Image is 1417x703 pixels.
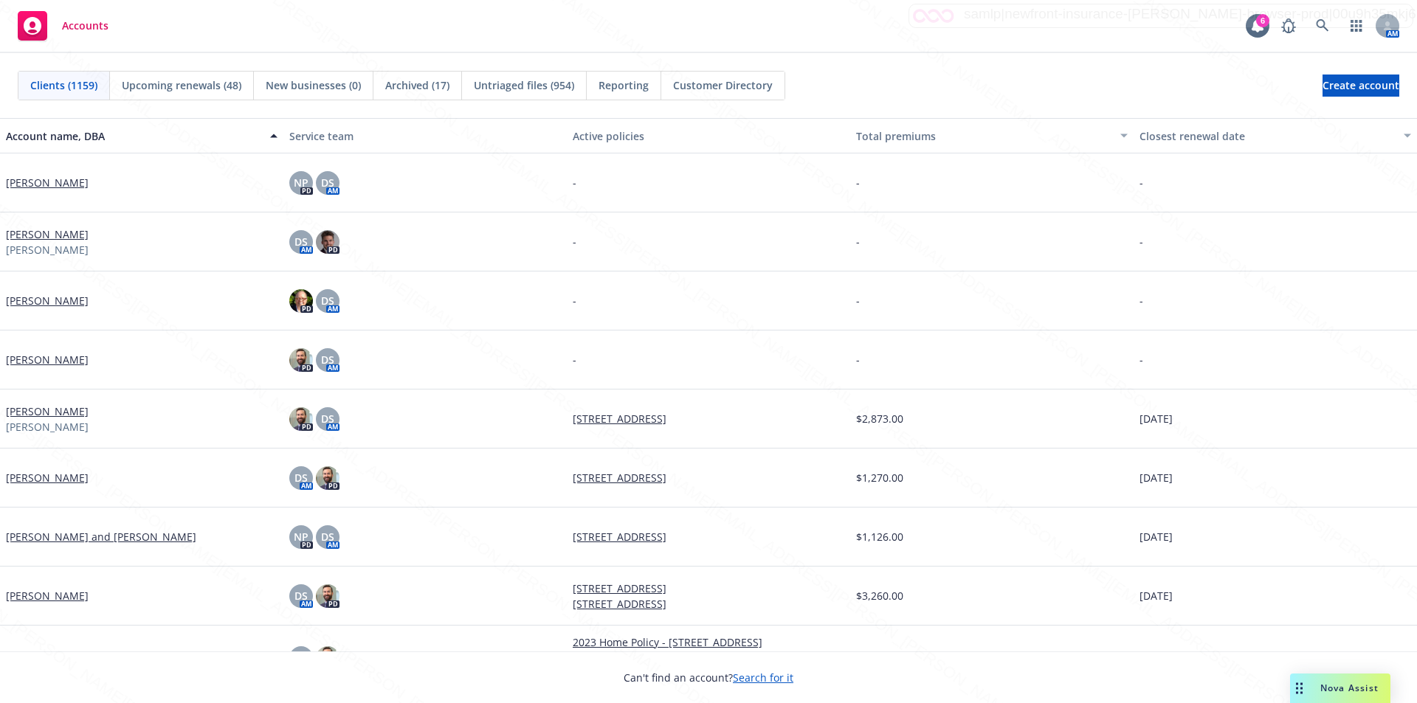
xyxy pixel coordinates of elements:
span: DS [321,352,334,367]
span: [DATE] [1140,529,1173,544]
a: [PERSON_NAME] [6,175,89,190]
div: Total premiums [856,128,1111,144]
img: photo [316,646,339,670]
span: [PERSON_NAME] [6,242,89,257]
div: Closest renewal date [1140,128,1395,144]
span: - [1140,293,1143,308]
a: [PERSON_NAME] and [PERSON_NAME] [6,529,196,544]
a: Switch app [1342,11,1371,41]
span: - [573,234,576,249]
span: Nova Assist [1320,682,1379,694]
span: Create account [1323,72,1399,100]
span: - [1140,234,1143,249]
a: [STREET_ADDRESS] [573,529,844,544]
span: - [1140,352,1143,367]
span: [DATE] [1140,411,1173,426]
span: NP [294,529,308,544]
span: Upcoming renewals (48) [122,77,241,93]
a: Accounts [12,5,114,46]
span: - [856,293,860,308]
img: photo [316,466,339,490]
a: [PERSON_NAME] [6,404,89,419]
button: Nova Assist [1290,673,1390,703]
span: $2,873.00 [856,411,903,426]
img: photo [289,348,313,372]
a: [PERSON_NAME] [6,470,89,485]
span: [DATE] [1140,588,1173,603]
span: DS [321,293,334,308]
img: photo [316,584,339,608]
a: Create account [1323,75,1399,97]
button: Total premiums [850,118,1134,153]
span: [DATE] [1140,470,1173,485]
span: NP [294,175,308,190]
a: [PERSON_NAME] [6,352,89,367]
span: - [856,175,860,190]
span: Archived (17) [385,77,449,93]
span: [PERSON_NAME] [6,419,89,434]
span: $1,126.00 [856,529,903,544]
a: [STREET_ADDRESS] [573,470,844,485]
span: - [573,352,576,367]
div: Drag to move [1290,673,1309,703]
a: [STREET_ADDRESS] [573,596,844,612]
span: - [1140,175,1143,190]
a: Report a Bug [1274,11,1303,41]
span: DS [294,588,308,603]
span: DS [321,411,334,426]
img: photo [289,289,313,313]
button: Closest renewal date [1134,118,1417,153]
div: Active policies [573,128,844,144]
a: Search [1308,11,1337,41]
button: Service team [283,118,567,153]
a: 2023 Home Policy - [STREET_ADDRESS] [573,634,844,650]
span: Can't find an account? [624,670,793,685]
a: Search for it [733,671,793,685]
a: [PERSON_NAME] & [PERSON_NAME] [6,650,185,665]
span: $3,260.00 [856,588,903,603]
span: $8,674.48 [856,650,903,665]
img: photo [316,230,339,254]
span: - [856,352,860,367]
span: New businesses (0) [266,77,361,93]
span: $1,270.00 [856,470,903,485]
a: 2023 Home Earthquake Policy [STREET_ADDRESS] [573,650,844,665]
span: Reporting [599,77,649,93]
span: DS [294,650,308,665]
div: 6 [1256,14,1269,27]
span: - [856,234,860,249]
span: - [573,175,576,190]
div: Account name, DBA [6,128,261,144]
span: DS [321,529,334,544]
a: [PERSON_NAME] [6,226,89,242]
div: Service team [289,128,561,144]
span: - [573,293,576,308]
span: Customer Directory [673,77,773,93]
a: [PERSON_NAME] [6,293,89,308]
span: Untriaged files (954) [474,77,574,93]
span: DS [294,234,308,249]
span: Clients (1159) [30,77,97,93]
span: DS [294,470,308,485]
a: [PERSON_NAME] [6,588,89,603]
span: Accounts [62,20,108,32]
img: photo [289,407,313,431]
span: DS [321,175,334,190]
a: [STREET_ADDRESS] [573,411,844,426]
span: [DATE] [1140,650,1173,665]
button: Active policies [567,118,850,153]
a: [STREET_ADDRESS] [573,581,844,596]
